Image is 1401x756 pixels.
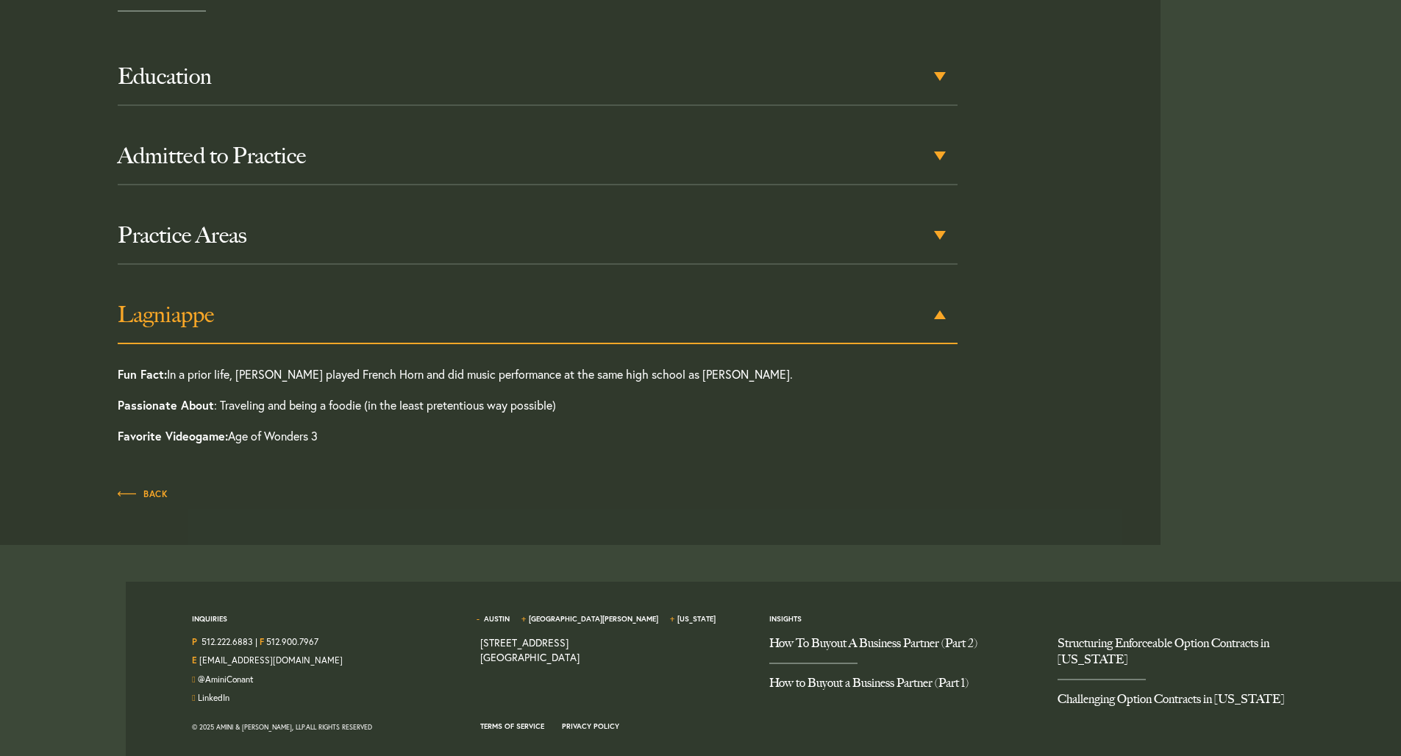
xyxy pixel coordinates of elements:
[769,635,1035,663] a: How To Buyout A Business Partner (Part 2)
[769,614,802,624] a: Insights
[118,222,958,249] h3: Practice Areas
[1058,635,1324,679] a: Structuring Enforceable Option Contracts in Texas
[484,614,510,624] a: Austin
[198,692,229,703] a: Join us on LinkedIn
[118,302,958,328] h3: Lagniappe
[192,718,458,736] div: © 2025 Amini & [PERSON_NAME], LLP. All Rights Reserved
[480,721,544,731] a: Terms of Service
[1058,680,1324,718] a: Challenging Option Contracts in Texas
[192,614,227,635] span: Inquiries
[199,655,343,666] a: Email Us
[480,635,580,664] a: View on map
[529,614,658,624] a: [GEOGRAPHIC_DATA][PERSON_NAME]
[118,366,874,390] p: In a prior life, [PERSON_NAME] played French Horn and did music performance at the same high scho...
[118,63,958,90] h3: Education
[118,366,167,382] strong: Fun Fact:
[118,490,168,499] span: Back
[118,390,874,421] p: : Traveling and being a foodie (in the least pretentious way possible)
[118,143,958,169] h3: Admitted to Practice
[677,614,716,624] a: [US_STATE]
[192,655,197,666] strong: E
[260,636,264,647] strong: F
[118,428,228,443] strong: Favorite Videogame:
[118,421,874,452] p: Age of Wonders 3
[562,721,619,731] a: Privacy Policy
[192,636,197,647] strong: P
[255,635,257,651] span: |
[198,674,254,685] a: Follow us on Twitter
[202,636,253,647] a: Call us at 5122226883
[118,397,214,413] strong: Passionate About
[118,485,168,501] a: Back
[769,664,1035,702] a: How to Buyout a Business Partner (Part 1)
[266,636,318,647] a: 512.900.7967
